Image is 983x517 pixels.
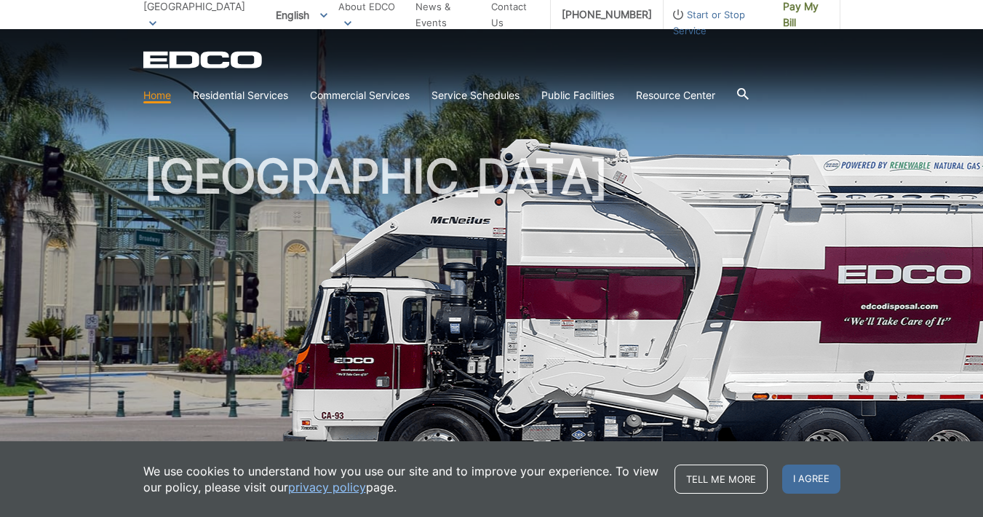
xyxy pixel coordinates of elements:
a: Residential Services [193,87,288,103]
a: Public Facilities [541,87,614,103]
a: Resource Center [636,87,715,103]
a: Commercial Services [310,87,410,103]
h1: [GEOGRAPHIC_DATA] [143,153,840,473]
a: EDCD logo. Return to the homepage. [143,51,264,68]
a: Service Schedules [431,87,520,103]
a: Tell me more [674,465,768,494]
p: We use cookies to understand how you use our site and to improve your experience. To view our pol... [143,463,660,495]
span: I agree [782,465,840,494]
a: privacy policy [288,479,366,495]
span: English [265,3,338,27]
a: Home [143,87,171,103]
